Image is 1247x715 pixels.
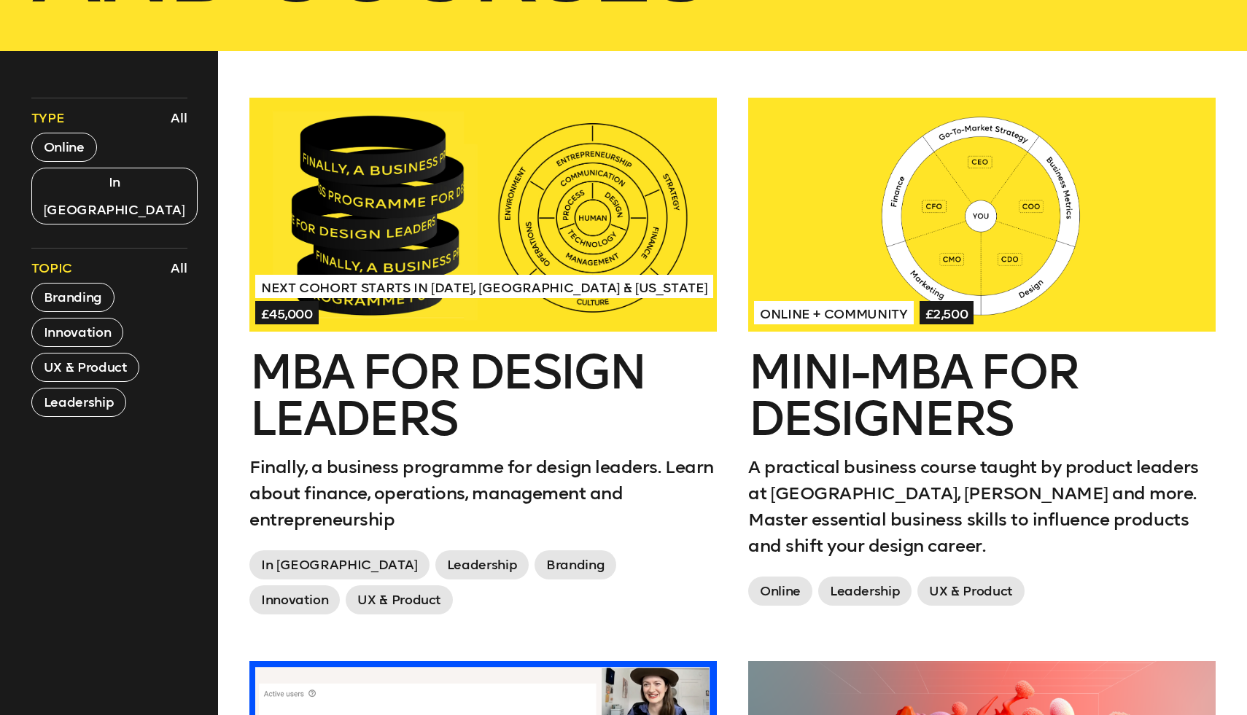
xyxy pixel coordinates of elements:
p: Finally, a business programme for design leaders. Learn about finance, operations, management and... [249,454,717,533]
span: Online + Community [754,301,914,324]
span: Type [31,109,65,127]
span: UX & Product [917,577,1025,606]
button: In [GEOGRAPHIC_DATA] [31,168,198,224]
span: UX & Product [346,585,453,614]
button: Branding [31,283,114,312]
span: £2,500 [920,301,974,324]
h2: MBA for Design Leaders [249,349,717,442]
span: In [GEOGRAPHIC_DATA] [249,550,430,579]
span: Leadership [435,550,529,579]
button: All [167,256,191,281]
a: Online + Community£2,500Mini-MBA for DesignersA practical business course taught by product leade... [748,98,1216,612]
button: Leadership [31,388,126,417]
button: Innovation [31,318,123,347]
p: A practical business course taught by product leaders at [GEOGRAPHIC_DATA], [PERSON_NAME] and mor... [748,454,1216,559]
a: Next Cohort Starts in [DATE], [GEOGRAPHIC_DATA] & [US_STATE]£45,000MBA for Design LeadersFinally,... [249,98,717,620]
span: £45,000 [255,301,319,324]
span: Branding [535,550,616,579]
h2: Mini-MBA for Designers [748,349,1216,442]
button: UX & Product [31,353,140,382]
button: All [167,106,191,130]
span: Online [748,577,812,606]
span: Topic [31,259,72,277]
button: Online [31,133,97,162]
span: Next Cohort Starts in [DATE], [GEOGRAPHIC_DATA] & [US_STATE] [255,275,713,298]
span: Leadership [818,577,912,606]
span: Innovation [249,585,340,614]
